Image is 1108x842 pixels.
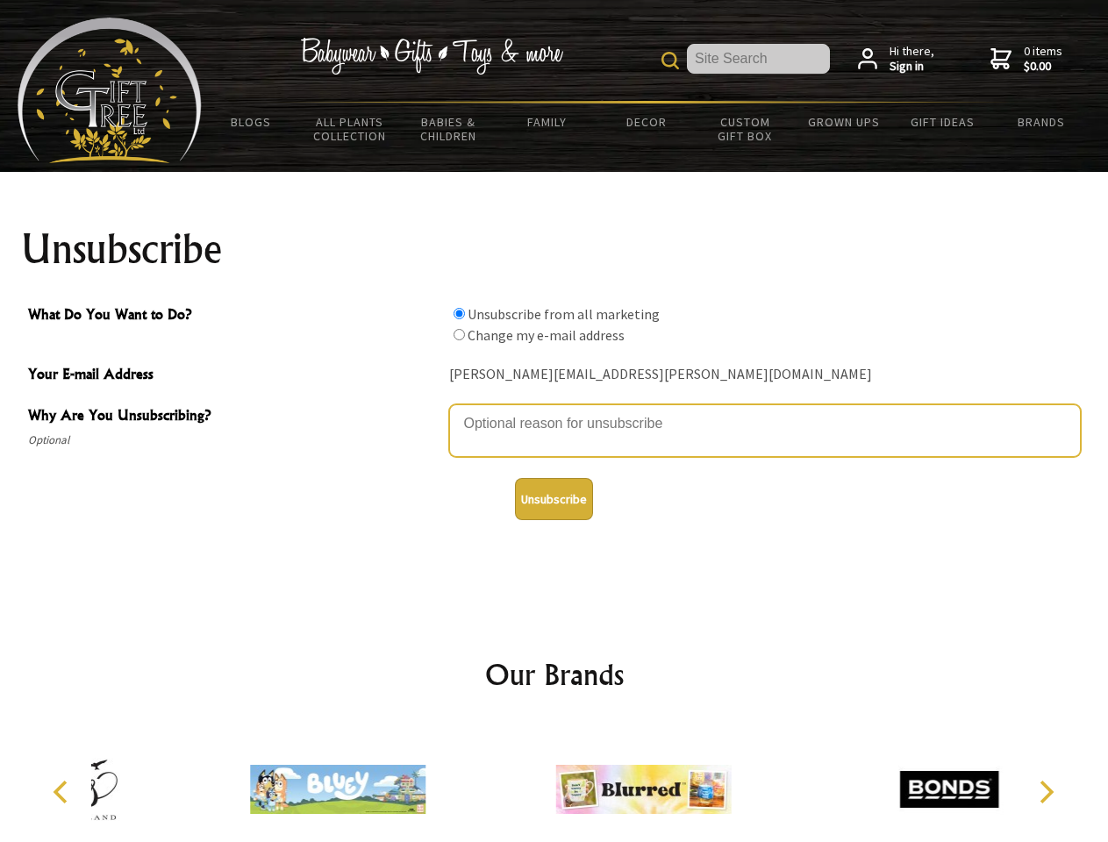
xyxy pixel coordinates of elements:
[696,103,795,154] a: Custom Gift Box
[687,44,830,74] input: Site Search
[28,430,440,451] span: Optional
[858,44,934,75] a: Hi there,Sign in
[890,59,934,75] strong: Sign in
[661,52,679,69] img: product search
[1024,59,1062,75] strong: $0.00
[1026,773,1065,811] button: Next
[28,363,440,389] span: Your E-mail Address
[449,404,1081,457] textarea: Why Are You Unsubscribing?
[35,653,1074,696] h2: Our Brands
[300,38,563,75] img: Babywear - Gifts - Toys & more
[992,103,1091,140] a: Brands
[990,44,1062,75] a: 0 items$0.00
[597,103,696,140] a: Decor
[454,329,465,340] input: What Do You Want to Do?
[18,18,202,163] img: Babyware - Gifts - Toys and more...
[449,361,1081,389] div: [PERSON_NAME][EMAIL_ADDRESS][PERSON_NAME][DOMAIN_NAME]
[21,228,1088,270] h1: Unsubscribe
[399,103,498,154] a: Babies & Children
[890,44,934,75] span: Hi there,
[301,103,400,154] a: All Plants Collection
[794,103,893,140] a: Grown Ups
[28,404,440,430] span: Why Are You Unsubscribing?
[515,478,593,520] button: Unsubscribe
[202,103,301,140] a: BLOGS
[1024,43,1062,75] span: 0 items
[893,103,992,140] a: Gift Ideas
[28,303,440,329] span: What Do You Want to Do?
[454,308,465,319] input: What Do You Want to Do?
[468,326,625,344] label: Change my e-mail address
[498,103,597,140] a: Family
[468,305,660,323] label: Unsubscribe from all marketing
[44,773,82,811] button: Previous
